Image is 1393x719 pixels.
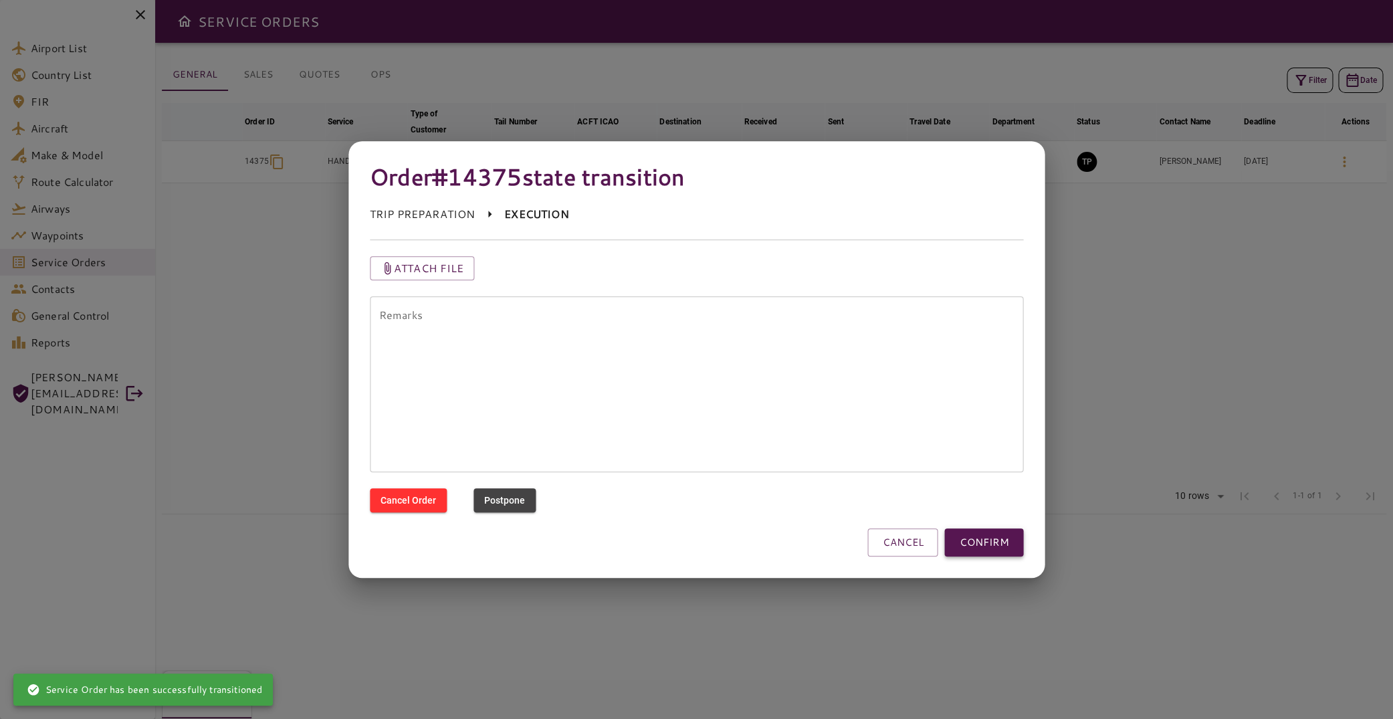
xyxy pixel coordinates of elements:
[867,528,938,556] button: CANCEL
[370,256,475,280] button: Attach file
[370,488,447,513] button: Cancel Order
[370,163,1024,191] h4: Order #14375 state transition
[944,528,1023,556] button: CONFIRM
[504,207,568,223] p: EXECUTION
[370,207,475,223] p: TRIP PREPARATION
[473,488,536,513] button: Postpone
[394,260,464,276] p: Attach file
[27,678,262,702] div: Service Order has been successfully transitioned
